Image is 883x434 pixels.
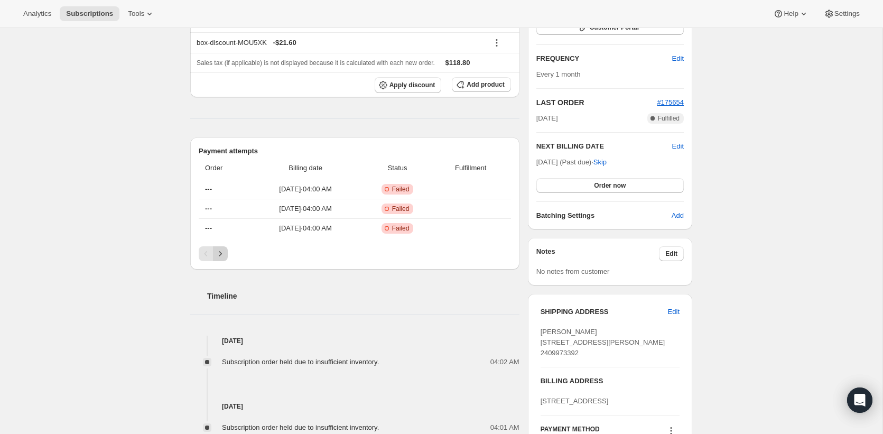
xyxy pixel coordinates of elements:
button: #175654 [657,97,684,108]
div: Open Intercom Messenger [847,387,872,413]
span: Analytics [23,10,51,18]
div: box-discount-MOU5XK [197,38,482,48]
button: Edit [672,141,684,152]
h2: Payment attempts [199,146,511,156]
span: Status [364,163,430,173]
button: Skip [587,154,613,171]
th: Order [199,156,250,180]
span: Failed [392,185,410,193]
button: Help [767,6,815,21]
span: Fulfilled [658,114,680,123]
button: Settings [817,6,866,21]
h4: [DATE] [190,336,519,346]
span: Failed [392,205,410,213]
h2: Timeline [207,291,519,301]
button: Edit [662,303,686,320]
span: Skip [593,157,607,168]
span: 04:02 AM [490,357,519,367]
span: --- [205,205,212,213]
h3: SHIPPING ADDRESS [541,307,668,317]
span: Edit [672,53,684,64]
button: Subscriptions [60,6,119,21]
h6: Batching Settings [536,210,672,221]
h3: BILLING ADDRESS [541,376,680,386]
button: Apply discount [375,77,442,93]
span: No notes from customer [536,267,610,275]
nav: Pagination [199,246,511,261]
button: Edit [666,50,690,67]
span: --- [205,185,212,193]
span: [DATE] (Past due) · [536,158,607,166]
span: Edit [665,250,677,258]
button: Add product [452,77,510,92]
a: #175654 [657,98,684,106]
button: Add [665,207,690,224]
span: Subscription order held due to insufficient inventory. [222,423,379,431]
span: Sales tax (if applicable) is not displayed because it is calculated with each new order. [197,59,435,67]
span: Every 1 month [536,70,581,78]
span: Failed [392,224,410,233]
span: Order now [594,181,626,190]
span: Edit [668,307,680,317]
span: - $21.60 [273,38,296,48]
span: Tools [128,10,144,18]
span: Settings [834,10,860,18]
button: Next [213,246,228,261]
span: --- [205,224,212,232]
span: Add product [467,80,504,89]
button: Order now [536,178,684,193]
span: Add [672,210,684,221]
button: Analytics [17,6,58,21]
span: [STREET_ADDRESS] [541,397,609,405]
span: Billing date [253,163,358,173]
span: Subscriptions [66,10,113,18]
span: [DATE] · 04:00 AM [253,204,358,214]
h2: LAST ORDER [536,97,657,108]
span: $118.80 [445,59,470,67]
span: [DATE] · 04:00 AM [253,223,358,234]
span: Fulfillment [437,163,505,173]
h2: FREQUENCY [536,53,672,64]
span: 04:01 AM [490,422,519,433]
button: Tools [122,6,161,21]
span: [DATE] · 04:00 AM [253,184,358,195]
span: Help [784,10,798,18]
h2: NEXT BILLING DATE [536,141,672,152]
button: Edit [659,246,684,261]
span: Apply discount [389,81,435,89]
span: [PERSON_NAME] [STREET_ADDRESS][PERSON_NAME] 2409973392 [541,328,665,357]
span: [DATE] [536,113,558,124]
span: Subscription order held due to insufficient inventory. [222,358,379,366]
h3: Notes [536,246,659,261]
h4: [DATE] [190,401,519,412]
